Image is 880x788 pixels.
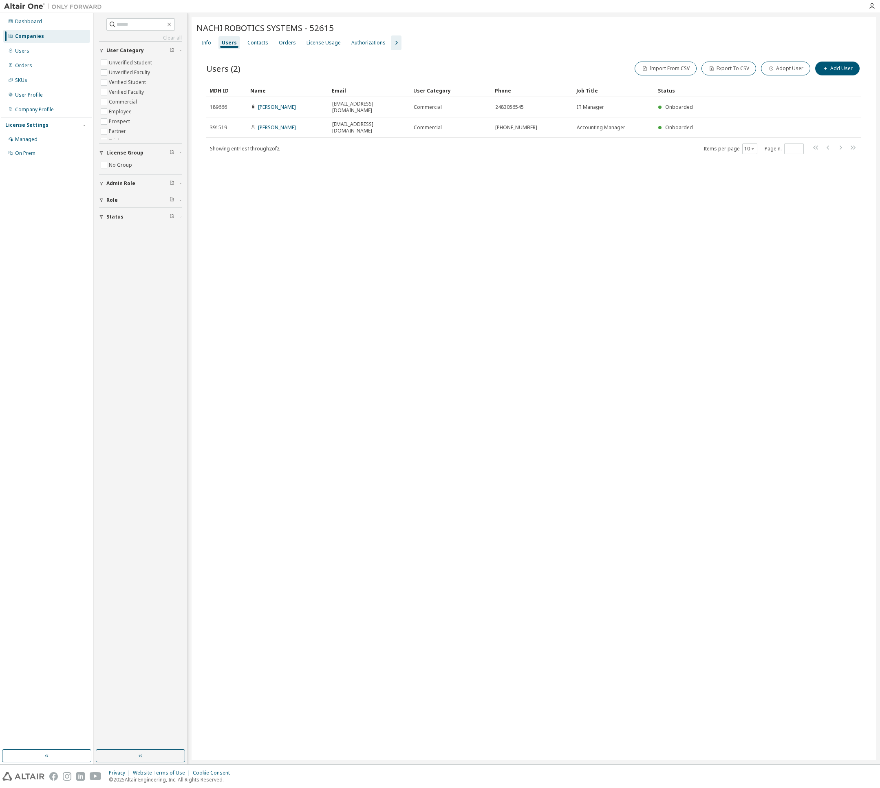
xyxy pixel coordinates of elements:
div: Managed [15,136,37,143]
button: Role [99,191,182,209]
span: [EMAIL_ADDRESS][DOMAIN_NAME] [332,101,406,114]
label: Trial [109,136,121,146]
button: Import From CSV [635,62,697,75]
label: Employee [109,107,133,117]
div: Website Terms of Use [133,770,193,776]
span: Showing entries 1 through 2 of 2 [210,145,280,152]
div: Companies [15,33,44,40]
button: Adopt User [761,62,810,75]
div: Info [202,40,211,46]
div: Job Title [576,84,651,97]
label: Verified Faculty [109,87,146,97]
span: Clear filter [170,150,174,156]
div: User Profile [15,92,43,98]
span: Commercial [414,104,442,110]
span: Clear filter [170,47,174,54]
span: Role [106,197,118,203]
span: Clear filter [170,214,174,220]
label: Verified Student [109,77,148,87]
div: Dashboard [15,18,42,25]
span: Users (2) [206,63,240,74]
div: License Usage [307,40,341,46]
a: Clear all [99,35,182,41]
div: Users [222,40,237,46]
div: User Category [413,84,488,97]
div: SKUs [15,77,27,84]
div: Email [332,84,407,97]
div: Status [658,84,812,97]
div: On Prem [15,150,35,157]
span: Items per page [704,143,757,154]
button: Export To CSV [701,62,756,75]
div: Users [15,48,29,54]
button: Admin Role [99,174,182,192]
span: IT Manager [577,104,604,110]
img: altair_logo.svg [2,772,44,781]
p: © 2025 Altair Engineering, Inc. All Rights Reserved. [109,776,235,783]
div: Company Profile [15,106,54,113]
a: [PERSON_NAME] [258,124,296,131]
span: Clear filter [170,180,174,187]
button: Add User [815,62,860,75]
span: Page n. [765,143,804,154]
div: Authorizations [351,40,386,46]
div: License Settings [5,122,49,128]
span: 189666 [210,104,227,110]
a: [PERSON_NAME] [258,104,296,110]
button: License Group [99,144,182,162]
div: Privacy [109,770,133,776]
span: User Category [106,47,144,54]
img: Altair One [4,2,106,11]
button: Status [99,208,182,226]
img: youtube.svg [90,772,101,781]
div: Name [250,84,325,97]
div: Phone [495,84,570,97]
label: Prospect [109,117,132,126]
span: [EMAIL_ADDRESS][DOMAIN_NAME] [332,121,406,134]
span: 2483056545 [495,104,524,110]
button: User Category [99,42,182,60]
span: Accounting Manager [577,124,625,131]
img: instagram.svg [63,772,71,781]
label: No Group [109,160,134,170]
span: 391519 [210,124,227,131]
span: Clear filter [170,197,174,203]
span: Commercial [414,124,442,131]
span: Onboarded [665,104,693,110]
span: Status [106,214,124,220]
img: linkedin.svg [76,772,85,781]
label: Commercial [109,97,139,107]
span: Onboarded [665,124,693,131]
span: License Group [106,150,143,156]
label: Unverified Faculty [109,68,152,77]
div: MDH ID [210,84,244,97]
span: NACHI ROBOTICS SYSTEMS - 52615 [196,22,334,33]
button: 10 [744,146,755,152]
span: Admin Role [106,180,135,187]
div: Contacts [247,40,268,46]
span: [PHONE_NUMBER] [495,124,537,131]
label: Partner [109,126,128,136]
div: Orders [279,40,296,46]
label: Unverified Student [109,58,154,68]
img: facebook.svg [49,772,58,781]
div: Cookie Consent [193,770,235,776]
div: Orders [15,62,32,69]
